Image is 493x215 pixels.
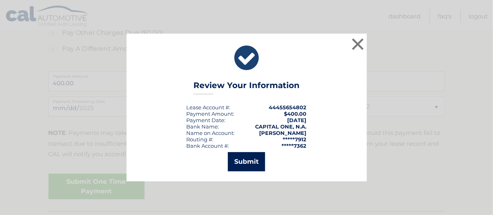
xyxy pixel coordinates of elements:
button: Submit [228,152,265,171]
strong: 44455654802 [269,104,307,111]
div: Payment Amount: [187,111,235,117]
span: [DATE] [288,117,307,123]
button: × [350,36,366,52]
div: Name on Account: [187,130,235,136]
div: Routing #: [187,136,214,143]
div: Bank Account #: [187,143,229,149]
h3: Review Your Information [193,80,300,94]
div: Lease Account #: [187,104,231,111]
span: Payment Date [187,117,225,123]
strong: CAPITAL ONE, N.A. [256,123,307,130]
div: Bank Name: [187,123,219,130]
strong: [PERSON_NAME] [260,130,307,136]
span: $400.00 [284,111,307,117]
div: : [187,117,226,123]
